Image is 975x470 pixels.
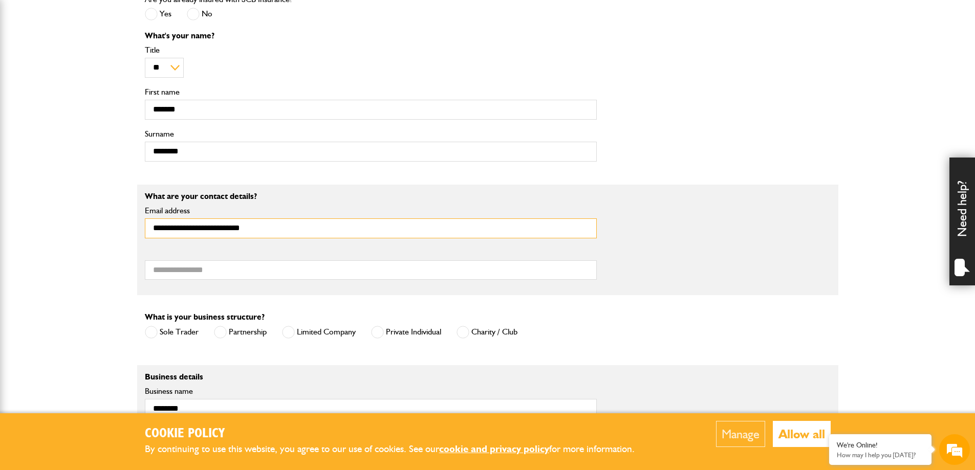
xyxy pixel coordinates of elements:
[457,326,517,339] label: Charity / Club
[282,326,356,339] label: Limited Company
[716,421,765,447] button: Manage
[145,387,597,395] label: Business name
[168,5,192,30] div: Minimize live chat window
[371,326,441,339] label: Private Individual
[145,426,652,442] h2: Cookie Policy
[13,185,187,306] textarea: Type your message and hit 'Enter'
[837,451,924,459] p: How may I help you today?
[145,46,597,54] label: Title
[773,421,831,447] button: Allow all
[145,207,597,215] label: Email address
[145,192,597,200] p: What are your contact details?
[145,326,199,339] label: Sole Trader
[145,130,597,138] label: Surname
[837,441,924,450] div: We're Online!
[145,32,597,40] p: What's your name?
[949,158,975,285] div: Need help?
[145,313,265,321] label: What is your business structure?
[439,443,549,455] a: cookie and privacy policy
[145,441,652,457] p: By continuing to use this website, you agree to our use of cookies. See our for more information.
[145,8,171,20] label: Yes
[214,326,267,339] label: Partnership
[187,8,212,20] label: No
[17,57,43,71] img: d_20077148190_company_1631870298795_20077148190
[145,373,597,381] p: Business details
[13,125,187,147] input: Enter your email address
[53,57,172,71] div: Chat with us now
[13,95,187,117] input: Enter your last name
[139,315,186,329] em: Start Chat
[13,155,187,177] input: Enter your phone number
[145,88,597,96] label: First name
